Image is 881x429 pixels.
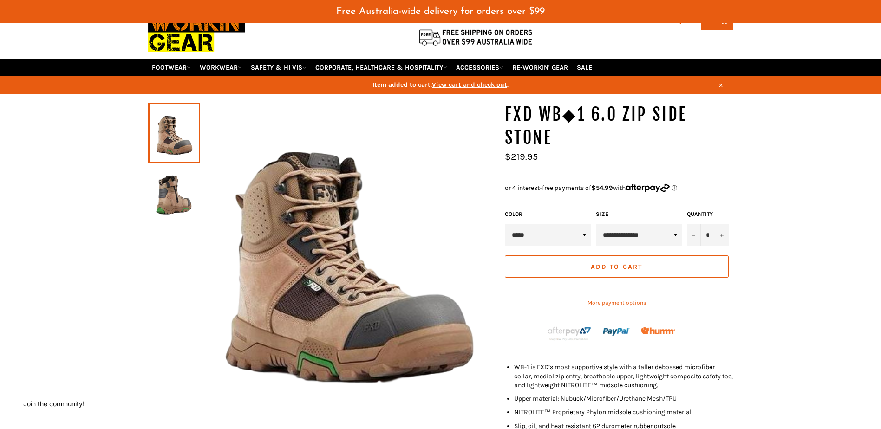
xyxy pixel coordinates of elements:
label: Color [505,210,591,218]
a: FOOTWEAR [148,59,195,76]
a: SAFETY & HI VIS [247,59,310,76]
img: Humm_core_logo_RGB-01_300x60px_small_195d8312-4386-4de7-b182-0ef9b6303a37.png [641,327,675,334]
button: Reduce item quantity by one [687,224,701,246]
button: Increase item quantity by one [715,224,729,246]
a: Item added to cart.View cart and check out. [148,76,733,94]
img: FXD WB◆1 6.0 Zip Side Stone - Workin' Gear [153,168,196,219]
li: WB-1 is FXD’s most supportive style with a taller debossed microfiber collar, medial zip entry, b... [514,363,733,390]
img: Workin Gear leaders in Workwear, Safety Boots, PPE, Uniforms. Australia's No.1 in Workwear [148,6,245,59]
button: Add to Cart [505,255,729,278]
a: WORKWEAR [196,59,246,76]
span: View cart and check out [432,81,507,89]
img: Afterpay-Logo-on-dark-bg_large.png [547,325,592,341]
img: Flat $9.95 shipping Australia wide [418,27,534,47]
a: SALE [573,59,596,76]
button: Join the community! [23,400,85,408]
a: CORPORATE, HEALTHCARE & HOSPITALITY [312,59,451,76]
label: Quantity [687,210,729,218]
li: NITROLITE™ Proprietary Phylon midsole cushioning material [514,408,733,416]
label: Size [596,210,682,218]
h1: FXD WB◆1 6.0 Zip Side Stone [505,103,733,149]
span: $219.95 [505,151,538,162]
span: Item added to cart. . [148,80,733,89]
img: paypal.png [603,318,630,345]
a: ACCESSORIES [452,59,507,76]
a: More payment options [505,299,729,307]
span: Add to Cart [591,263,642,271]
span: Free Australia-wide delivery for orders over $99 [336,6,545,16]
a: RE-WORKIN' GEAR [509,59,572,76]
img: FXD WB◆1 6.0 Zip Side Stone - Workin' Gear [200,103,496,408]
